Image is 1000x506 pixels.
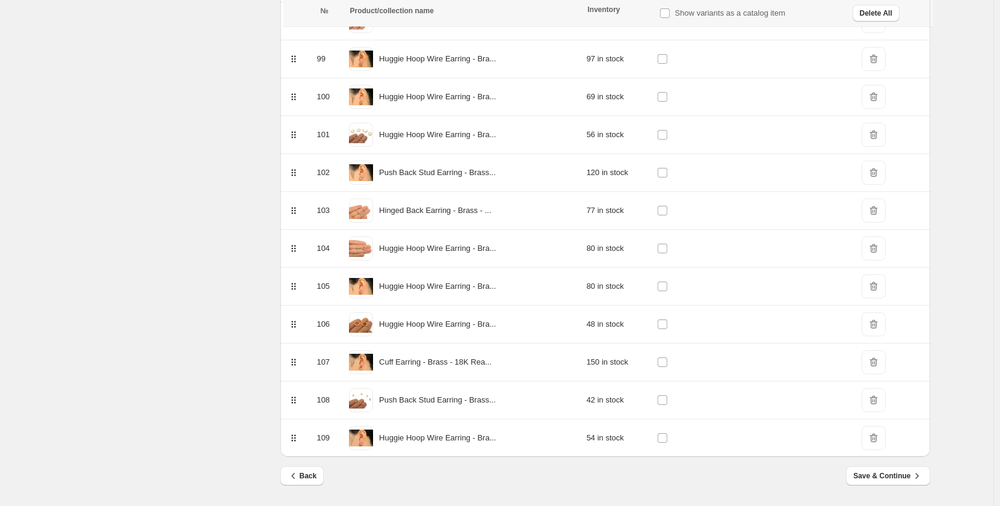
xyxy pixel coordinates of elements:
span: 109 [316,433,330,442]
p: Huggie Hoop Wire Earring - Bra... [379,318,496,330]
td: 42 in stock [583,381,654,419]
td: 77 in stock [583,192,654,230]
span: 106 [316,319,330,329]
span: Show variants as a catalog item [675,8,786,17]
span: 101 [316,130,330,139]
td: 69 in stock [583,78,654,116]
p: Huggie Hoop Wire Earring - Bra... [379,53,496,65]
td: 97 in stock [583,40,654,78]
td: 80 in stock [583,230,654,268]
span: 102 [316,168,330,177]
span: Delete All [860,8,892,18]
td: 120 in stock [583,154,654,192]
p: Huggie Hoop Wire Earring - Bra... [379,432,496,444]
span: 105 [316,282,330,291]
span: 100 [316,92,330,101]
span: 103 [316,206,330,215]
td: 48 in stock [583,306,654,344]
td: 150 in stock [583,344,654,381]
span: 104 [316,244,330,253]
p: Push Back Stud Earring - Brass... [379,167,496,179]
div: Inventory [588,5,652,14]
span: 107 [316,357,330,366]
span: 99 [316,54,325,63]
button: Back [280,466,324,486]
p: Hinged Back Earring - Brass - ... [379,205,491,217]
span: № [321,7,329,15]
p: Huggie Hoop Wire Earring - Bra... [379,91,496,103]
button: Delete All [853,5,900,22]
p: Huggie Hoop Wire Earring - Bra... [379,242,496,255]
span: Back [288,470,317,482]
span: Product/collection name [350,7,434,15]
p: Push Back Stud Earring - Brass... [379,394,496,406]
p: Huggie Hoop Wire Earring - Bra... [379,280,496,292]
span: Save & Continue [853,470,922,482]
td: 80 in stock [583,268,654,306]
p: Cuff Earring - Brass - 18K Rea... [379,356,492,368]
span: 108 [316,395,330,404]
td: 56 in stock [583,116,654,154]
p: Huggie Hoop Wire Earring - Bra... [379,129,496,141]
button: Save & Continue [846,466,930,486]
td: 54 in stock [583,419,654,457]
